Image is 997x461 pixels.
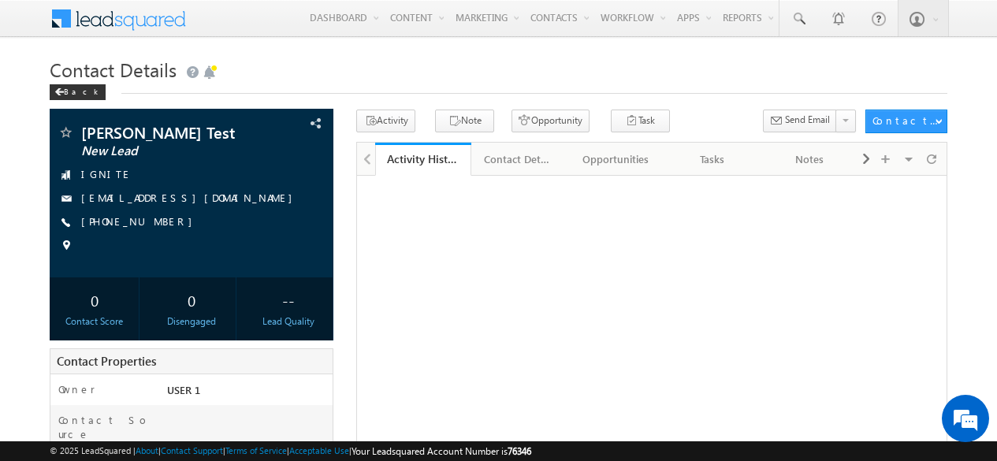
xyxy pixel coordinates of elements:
[774,150,844,169] div: Notes
[508,445,531,457] span: 76346
[50,444,531,459] span: © 2025 LeadSquared | | | | |
[81,125,255,140] span: [PERSON_NAME] Test
[375,143,472,176] a: Activity History
[761,143,858,176] a: Notes
[785,113,830,127] span: Send Email
[167,383,200,396] span: USER 1
[435,110,494,132] button: Note
[58,413,153,441] label: Contact Source
[865,110,947,133] button: Contact Actions
[665,143,762,176] a: Tasks
[136,445,158,455] a: About
[763,110,837,132] button: Send Email
[50,84,113,97] a: Back
[581,150,651,169] div: Opportunities
[471,143,568,176] a: Contact Details
[678,150,748,169] div: Tasks
[568,143,665,176] a: Opportunities
[611,110,670,132] button: Task
[872,113,939,128] div: Contact Actions
[225,445,287,455] a: Terms of Service
[58,382,95,396] label: Owner
[352,445,531,457] span: Your Leadsquared Account Number is
[81,143,255,159] span: New Lead
[247,314,329,329] div: Lead Quality
[50,84,106,100] div: Back
[54,314,135,329] div: Contact Score
[387,151,460,166] div: Activity History
[57,353,156,369] span: Contact Properties
[81,167,132,183] span: IGNITE
[247,285,329,314] div: --
[484,150,554,169] div: Contact Details
[81,214,200,230] span: [PHONE_NUMBER]
[356,110,415,132] button: Activity
[161,445,223,455] a: Contact Support
[81,191,300,204] a: [EMAIL_ADDRESS][DOMAIN_NAME]
[54,285,135,314] div: 0
[151,314,232,329] div: Disengaged
[151,285,232,314] div: 0
[50,57,177,82] span: Contact Details
[289,445,349,455] a: Acceptable Use
[512,110,590,132] button: Opportunity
